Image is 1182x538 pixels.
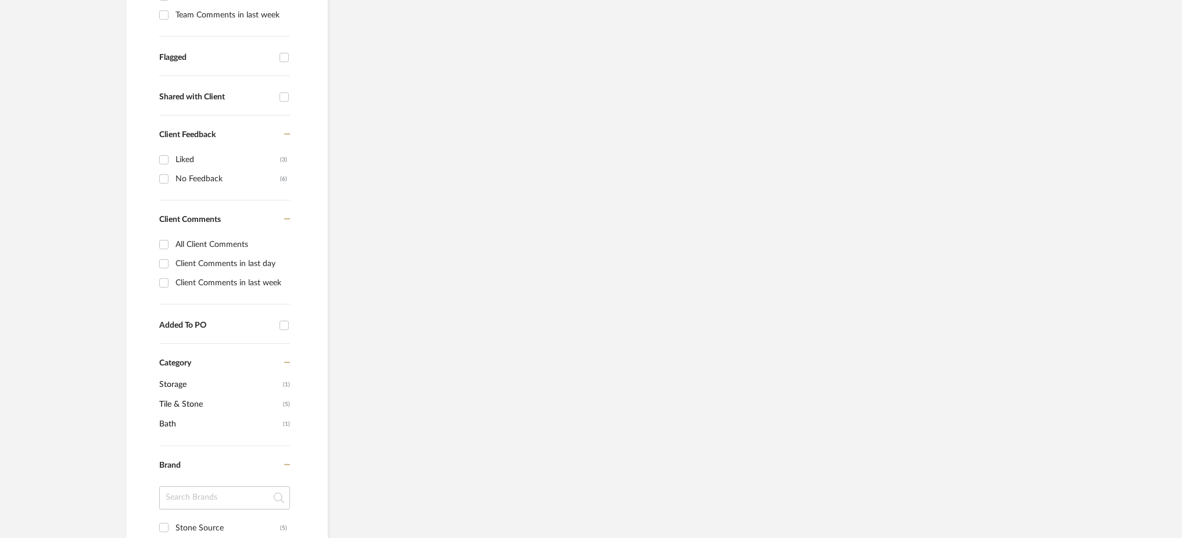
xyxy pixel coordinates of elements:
[283,375,290,394] span: (1)
[159,92,274,102] div: Shared with Client
[159,358,191,368] span: Category
[159,131,216,139] span: Client Feedback
[283,395,290,414] span: (5)
[175,6,287,24] div: Team Comments in last week
[175,519,280,537] div: Stone Source
[159,321,274,331] div: Added To PO
[159,53,274,63] div: Flagged
[280,519,287,537] div: (5)
[159,461,181,469] span: Brand
[175,150,280,169] div: Liked
[175,170,280,188] div: No Feedback
[175,254,287,273] div: Client Comments in last day
[159,375,280,394] span: Storage
[159,486,290,510] input: Search Brands
[159,394,280,414] span: Tile & Stone
[280,170,287,188] div: (6)
[280,150,287,169] div: (3)
[159,414,280,434] span: Bath
[175,235,287,254] div: All Client Comments
[175,274,287,292] div: Client Comments in last week
[283,415,290,433] span: (1)
[159,216,221,224] span: Client Comments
